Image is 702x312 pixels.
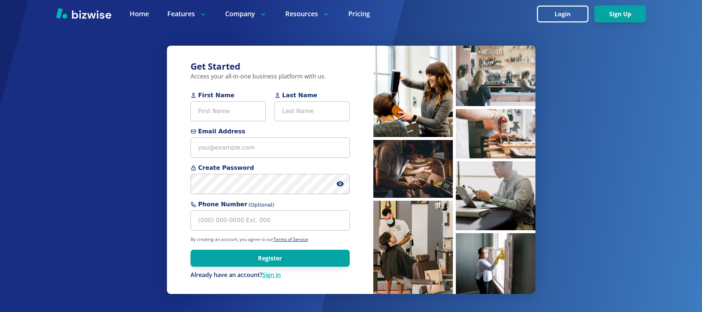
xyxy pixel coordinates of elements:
[130,9,149,18] a: Home
[456,233,535,294] img: Cleaner sanitizing windows
[537,11,594,18] a: Login
[191,60,350,73] h3: Get Started
[373,201,453,294] img: Barber cutting hair
[56,8,111,19] img: Bizwise Logo
[373,46,453,137] img: Hairstylist blow drying hair
[191,250,350,267] button: Register
[537,6,589,22] button: Login
[348,9,370,18] a: Pricing
[191,137,350,158] input: you@example.com
[191,271,350,279] p: Already have an account?
[191,73,350,81] p: Access your all-in-one business platform with us.
[191,210,350,231] input: (000) 000-0000 Ext. 000
[191,91,266,100] span: First Name
[373,140,453,198] img: Man inspecting coffee beans
[275,101,350,122] input: Last Name
[191,200,350,209] span: Phone Number
[275,91,350,100] span: Last Name
[191,127,350,136] span: Email Address
[167,9,207,18] p: Features
[191,271,350,279] div: Already have an account?Sign in
[456,46,535,106] img: People waiting at coffee bar
[191,236,350,242] p: By creating an account, you agree to our .
[191,164,350,172] span: Create Password
[594,11,646,18] a: Sign Up
[225,9,267,18] p: Company
[191,101,266,122] input: First Name
[456,109,535,158] img: Pastry chef making pastries
[285,9,330,18] p: Resources
[248,201,274,209] span: (Optional)
[594,6,646,22] button: Sign Up
[273,236,308,242] a: Terms of Service
[262,271,281,279] a: Sign in
[456,161,535,230] img: Man working on laptop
